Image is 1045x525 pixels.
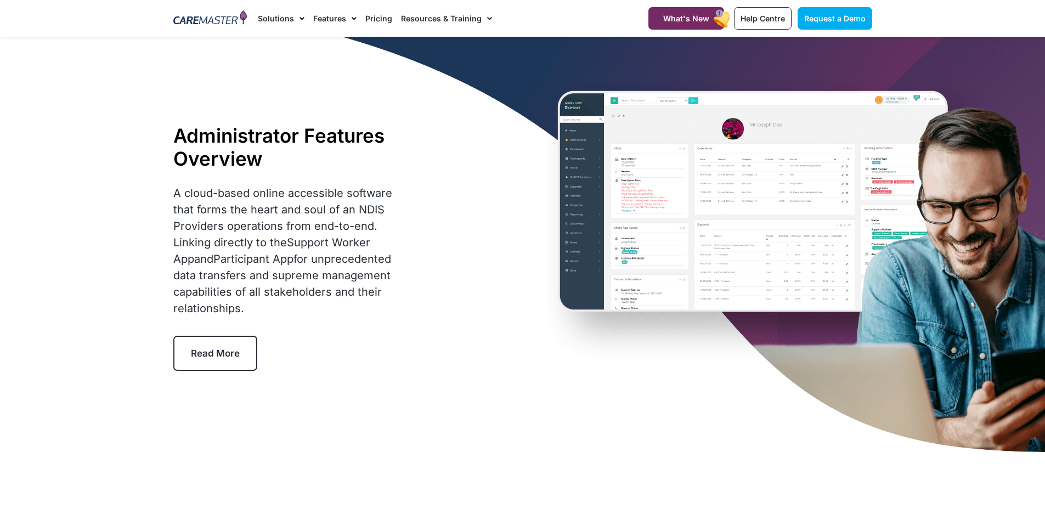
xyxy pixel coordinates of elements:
[173,187,392,315] span: A cloud-based online accessible software that forms the heart and soul of an NDIS Providers opera...
[734,7,792,30] a: Help Centre
[173,336,257,371] a: Read More
[213,252,293,266] a: Participant App
[648,7,724,30] a: What's New
[798,7,872,30] a: Request a Demo
[804,14,866,23] span: Request a Demo
[663,14,709,23] span: What's New
[173,10,247,27] img: CareMaster Logo
[191,348,240,359] span: Read More
[741,14,785,23] span: Help Centre
[173,124,411,170] h1: Administrator Features Overview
